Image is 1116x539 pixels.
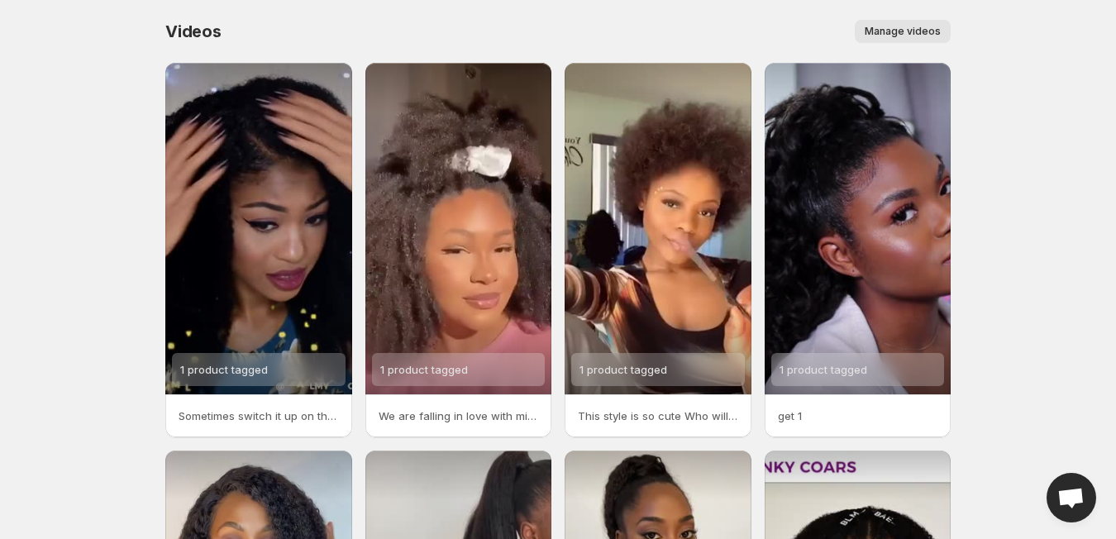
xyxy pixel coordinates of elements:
[179,408,339,424] p: Sometimes switch it up on them sis rey_mmdl using our toallmyblackgirls Kinky Coarse Clip
[165,21,222,41] span: Videos
[578,408,738,424] p: This style is so cute Who will be trying this out - uchechi_ _Our toallmyblackgirls Kink
[579,363,667,376] span: 1 product tagged
[855,20,951,43] button: Manage videos
[380,363,468,376] span: 1 product tagged
[778,408,938,424] p: get 1
[180,363,268,376] span: 1 product tagged
[780,363,867,376] span: 1 product tagged
[865,25,941,38] span: Manage videos
[379,408,539,424] p: We are falling in love with milkayemima natural hair _- milkayemima __If you are looki
[1047,473,1096,522] div: Open chat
